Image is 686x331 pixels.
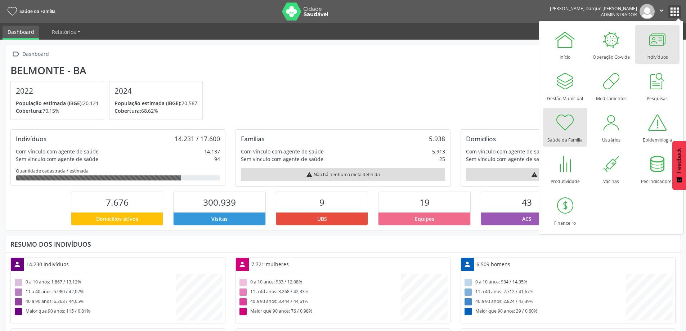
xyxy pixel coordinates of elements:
a: Operação Co-vida [589,25,633,64]
span: Equipes [415,215,434,223]
div: 0 a 10 anos: 933 / 12,08% [238,278,401,287]
button: Feedback - Mostrar pesquisa [672,141,686,190]
div: [PERSON_NAME] Darque [PERSON_NAME] [550,5,637,12]
span: Relatórios [52,28,76,35]
div: Famílias [241,135,264,143]
span: Cobertura: [115,107,141,114]
div: 11 a 40 anos: 2.712 / 41,67% [463,287,626,297]
div: 11 a 40 anos: 5.980 / 42,02% [13,287,176,297]
div: Com vínculo com agente de saúde [16,148,99,155]
div: Belmonte - BA [10,64,208,76]
span: Visitas [211,215,228,223]
span: Saúde da Família [19,8,55,14]
div: 25 [439,155,445,163]
div: 7.721 mulheres [249,258,291,270]
span: Administrador [601,12,637,18]
div: Maior que 90 anos: 39 / 0,60% [463,307,626,317]
a: Saúde da Família [5,5,55,17]
h4: 2024 [115,86,197,95]
span: Domicílios ativos [96,215,138,223]
a: Epidemiologia [635,108,680,147]
span: População estimada (IBGE): [16,100,83,107]
a: Indivíduos [635,25,680,64]
div: Maior que 90 anos: 76 / 0,98% [238,307,401,317]
div: Maior que 90 anos: 115 / 0,81% [13,307,176,317]
div: 40 a 90 anos: 2.824 / 43,39% [463,297,626,307]
div: Sem vínculo com agente de saúde [241,155,323,163]
span: 43 [522,196,532,208]
div: 14.137 [204,148,220,155]
i: warning [306,171,313,178]
div: 40 a 90 anos: 6.268 / 44,05% [13,297,176,307]
div: Com vínculo com agente de saúde [466,148,549,155]
div: 0 a 10 anos: 934 / 14,35% [463,278,626,287]
div: Sem vínculo com agente de saúde [16,155,98,163]
a: Produtividade [543,149,587,188]
div: 5.913 [432,148,445,155]
a: Pesquisas [635,67,680,105]
i: person [13,260,21,268]
div: Domicílios [466,135,496,143]
span: 7.676 [106,196,129,208]
i: person [238,260,246,268]
button: apps [668,5,681,18]
div: Com vínculo com agente de saúde [241,148,324,155]
a: Usuários [589,108,633,147]
div: Indivíduos [16,135,46,143]
div: 14.230 indivíduos [24,258,71,270]
div: 6.509 homens [474,258,513,270]
span: 19 [420,196,430,208]
button:  [655,4,668,19]
img: img [640,4,655,19]
div: Sem vínculo com agente de saúde [466,155,548,163]
i: warning [531,171,538,178]
h4: 2022 [16,86,99,95]
div: 94 [214,155,220,163]
a: Gestão Municipal [543,67,587,105]
div: Quantidade cadastrada / estimada [16,168,220,174]
span: ACS [522,215,532,223]
a: Início [543,25,587,64]
p: 70,15% [16,107,99,115]
p: 20.567 [115,99,197,107]
span: UBS [317,215,327,223]
p: 68,62% [115,107,197,115]
div: Não há nenhuma meta definida [466,168,670,181]
div: 11 a 40 anos: 3.268 / 42,33% [238,287,401,297]
a: Vacinas [589,149,633,188]
div: Resumo dos indivíduos [10,240,676,248]
p: 20.121 [16,99,99,107]
a:  Dashboard [10,49,50,59]
span: 9 [319,196,324,208]
i:  [10,49,21,59]
div: 5.938 [429,135,445,143]
a: Saúde da Família [543,108,587,147]
span: 300.939 [203,196,236,208]
span: População estimada (IBGE): [115,100,181,107]
a: Dashboard [3,26,39,40]
div: 14.231 / 17.600 [175,135,220,143]
a: Medicamentos [589,67,633,105]
span: Cobertura: [16,107,42,114]
div: 0 a 10 anos: 1.867 / 13,12% [13,278,176,287]
a: Relatórios [47,26,85,38]
div: 40 a 90 anos: 3.444 / 44,61% [238,297,401,307]
div: Dashboard [21,49,50,59]
i:  [658,6,665,14]
span: Feedback [676,148,682,173]
div: Não há nenhuma meta definida [241,168,445,181]
i: person [463,260,471,268]
a: Pec Indicadores [635,149,680,188]
a: Financeiro [543,191,587,230]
